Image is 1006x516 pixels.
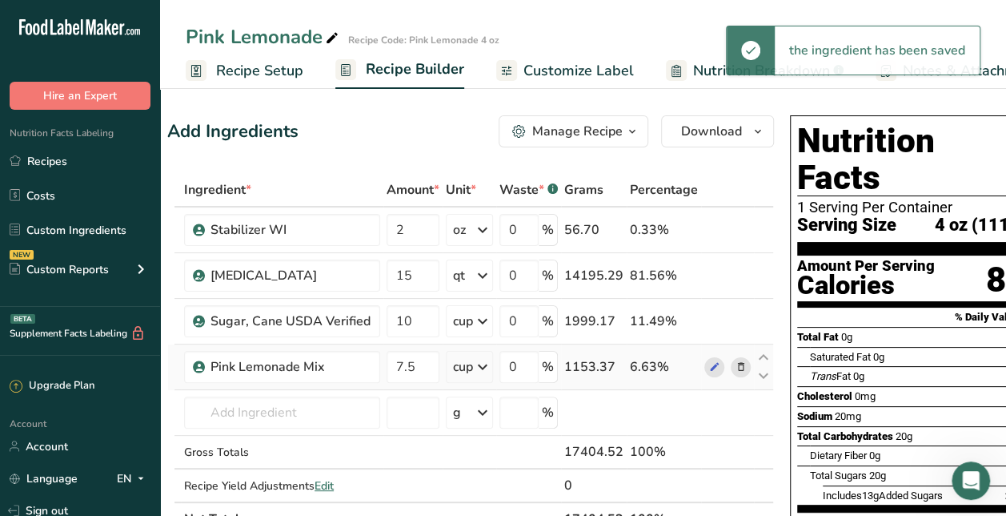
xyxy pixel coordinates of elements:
span: 0g [873,351,884,363]
div: Amount Per Serving [797,259,935,274]
div: 1153.37 [564,357,623,377]
span: Total Carbohydrates [797,430,893,442]
span: Nutrition Breakdown [693,60,830,82]
div: Manage Recipe [532,122,623,141]
div: 14195.29 [564,266,623,285]
span: Total Sugars [810,470,867,482]
div: 0 [564,476,623,495]
div: cup [453,312,473,331]
div: 81.56% [630,266,698,285]
div: EN [117,469,150,488]
div: Upgrade Plan [10,378,94,394]
div: Recipe Yield Adjustments [184,478,380,494]
iframe: Intercom live chat [952,462,990,500]
a: Nutrition Breakdown [666,53,844,89]
div: NEW [10,250,34,260]
div: 100% [630,442,698,462]
span: Recipe Setup [216,60,303,82]
span: Dietary Fiber [810,449,867,462]
button: Download [661,115,774,147]
a: Recipe Builder [335,51,464,90]
div: Calories [797,274,935,297]
span: Percentage [630,180,698,200]
div: Pink Lemonade [186,22,342,51]
span: Unit [446,180,476,200]
span: Ingredient [184,180,251,200]
div: BETA [10,314,35,324]
div: qt [453,266,465,285]
button: Hire an Expert [10,82,150,110]
span: Grams [564,180,603,200]
span: Amount [387,180,439,200]
input: Add Ingredient [184,397,380,429]
span: 20g [896,430,912,442]
span: Total Fat [797,331,839,343]
div: Recipe Code: Pink Lemonade 4 oz [348,33,499,47]
span: Serving Size [797,216,896,236]
span: Recipe Builder [366,58,464,80]
span: 0g [869,449,880,462]
span: 13g [862,490,879,502]
span: 0mg [855,390,876,402]
div: oz [453,220,466,240]
span: 20mg [835,410,861,422]
i: Trans [810,370,836,382]
span: Customize Label [523,60,634,82]
div: 6.63% [630,357,698,377]
div: 0.33% [630,220,698,240]
a: Recipe Setup [186,53,303,89]
span: Fat [810,370,851,382]
span: Cholesterol [797,390,852,402]
button: Manage Recipe [499,115,648,147]
span: Sodium [797,410,832,422]
div: 56.70 [564,220,623,240]
div: 11.49% [630,312,698,331]
div: cup [453,357,473,377]
div: Add Ingredients [167,119,299,145]
div: Pink Lemonade Mix [210,357,371,377]
div: Stabilizer WI [210,220,371,240]
span: 20g [869,470,886,482]
span: Edit [315,478,334,494]
span: 0g [841,331,852,343]
div: Waste [499,180,558,200]
a: Customize Label [496,53,634,89]
span: Saturated Fat [810,351,871,363]
div: 1999.17 [564,312,623,331]
span: Download [681,122,742,141]
div: the ingredient has been saved [775,26,980,75]
div: g [453,403,461,422]
div: Custom Reports [10,261,109,278]
div: Sugar, Cane USDA Verified [210,312,371,331]
span: 0g [853,370,864,382]
div: [MEDICAL_DATA] [210,266,371,285]
div: Gross Totals [184,444,380,461]
span: Includes Added Sugars [823,490,943,502]
a: Language [10,465,78,493]
div: 17404.52 [564,442,623,462]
